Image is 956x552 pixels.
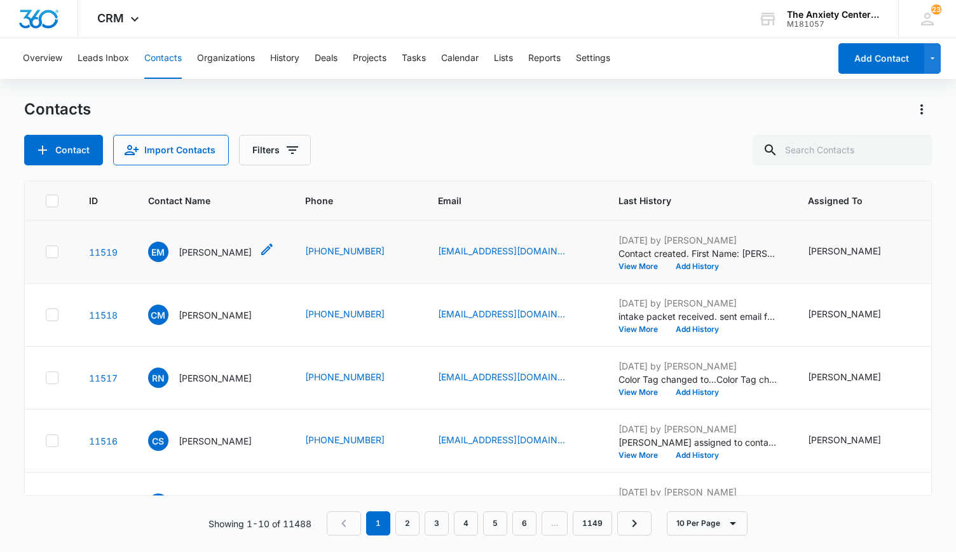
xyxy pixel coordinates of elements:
[483,511,507,535] a: Page 5
[618,436,777,449] p: [PERSON_NAME] assigned to contact.
[89,373,118,383] a: Navigate to contact details page for Reid Nelson
[438,244,588,259] div: Email - ElizabethMcElroyDotson@gmail.com - Select to Edit Field
[438,194,570,207] span: Email
[148,242,275,262] div: Contact Name - Elizabeth McElroy - Select to Edit Field
[573,511,612,535] a: Page 1149
[438,370,588,385] div: Email - reid451@yahoo.com - Select to Edit Field
[576,38,610,79] button: Settings
[402,38,426,79] button: Tasks
[618,326,667,333] button: View More
[753,135,932,165] input: Search Contacts
[197,38,255,79] button: Organizations
[808,244,904,259] div: Assigned To - Erika Marker - Select to Edit Field
[618,452,667,459] button: View More
[787,10,880,20] div: account name
[305,307,407,322] div: Phone - (913) 484-3676 - Select to Edit Field
[148,368,168,388] span: RN
[148,431,275,451] div: Contact Name - Chris Sanders - Select to Edit Field
[618,194,759,207] span: Last History
[808,307,904,322] div: Assigned To - Erika Marker - Select to Edit Field
[808,370,904,385] div: Assigned To - Taylor Gaughan - Select to Edit Field
[528,38,561,79] button: Reports
[438,370,565,383] a: [EMAIL_ADDRESS][DOMAIN_NAME]
[148,493,231,514] div: Contact Name - Crystal - Select to Edit Field
[618,485,777,499] p: [DATE] by [PERSON_NAME]
[618,422,777,436] p: [DATE] by [PERSON_NAME]
[438,244,565,258] a: [EMAIL_ADDRESS][DOMAIN_NAME]
[315,38,338,79] button: Deals
[667,452,728,459] button: Add History
[494,38,513,79] button: Lists
[667,389,728,396] button: Add History
[618,296,777,310] p: [DATE] by [PERSON_NAME]
[618,247,777,260] p: Contact created. First Name: [PERSON_NAME] Last Name: [PERSON_NAME] Phone: [PHONE_NUMBER] Email: ...
[353,38,386,79] button: Projects
[305,433,407,448] div: Phone - (706) 380-6917 - Select to Edit Field
[808,433,881,446] div: [PERSON_NAME]
[618,389,667,396] button: View More
[23,38,62,79] button: Overview
[618,233,777,247] p: [DATE] by [PERSON_NAME]
[454,511,478,535] a: Page 4
[24,135,103,165] button: Add Contact
[270,38,299,79] button: History
[366,511,390,535] em: 1
[787,20,880,29] div: account id
[148,194,256,207] span: Contact Name
[438,307,588,322] div: Email - camperio.1968@gmaill.com - Select to Edit Field
[239,135,311,165] button: Filters
[148,305,168,325] span: CM
[617,511,652,535] a: Next Page
[97,11,124,25] span: CRM
[438,433,565,446] a: [EMAIL_ADDRESS][DOMAIN_NAME]
[808,194,885,207] span: Assigned To
[425,511,449,535] a: Page 3
[179,245,252,259] p: [PERSON_NAME]
[305,194,389,207] span: Phone
[618,359,777,373] p: [DATE] by [PERSON_NAME]
[179,308,252,322] p: [PERSON_NAME]
[667,263,728,270] button: Add History
[912,99,932,120] button: Actions
[89,436,118,446] a: Navigate to contact details page for Chris Sanders
[113,135,229,165] button: Import Contacts
[305,370,385,383] a: [PHONE_NUMBER]
[808,307,881,321] div: [PERSON_NAME]
[208,517,311,530] p: Showing 1-10 of 11488
[441,38,479,79] button: Calendar
[89,194,99,207] span: ID
[305,244,385,258] a: [PHONE_NUMBER]
[618,310,777,323] p: intake packet received. sent email for insurance card
[618,373,777,386] p: Color Tag changed to ... Color Tag changed to rgb(241, 194, 50).
[148,305,275,325] div: Contact Name - Catherine Mowry - Select to Edit Field
[808,433,904,448] div: Assigned To - Erika Marker - Select to Edit Field
[179,434,252,448] p: [PERSON_NAME]
[179,371,252,385] p: [PERSON_NAME]
[305,370,407,385] div: Phone - (785) 842-3680 - Select to Edit Field
[24,100,91,119] h1: Contacts
[144,38,182,79] button: Contacts
[305,307,385,321] a: [PHONE_NUMBER]
[438,307,565,321] a: [EMAIL_ADDRESS][DOMAIN_NAME]
[512,511,536,535] a: Page 6
[148,493,168,514] span: C
[89,310,118,321] a: Navigate to contact details page for Catherine Mowry
[148,368,275,388] div: Contact Name - Reid Nelson - Select to Edit Field
[931,4,941,15] span: 23
[305,244,407,259] div: Phone - (913) 749-8301 - Select to Edit Field
[667,511,748,535] button: 10 Per Page
[838,43,924,74] button: Add Contact
[808,370,881,383] div: [PERSON_NAME]
[305,433,385,446] a: [PHONE_NUMBER]
[148,242,168,262] span: EM
[808,244,881,258] div: [PERSON_NAME]
[89,247,118,258] a: Navigate to contact details page for Elizabeth McElroy
[148,431,168,451] span: CS
[78,38,129,79] button: Leads Inbox
[395,511,420,535] a: Page 2
[327,511,652,535] nav: Pagination
[438,433,588,448] div: Email - chrissanders13@gmail.com - Select to Edit Field
[667,326,728,333] button: Add History
[618,263,667,270] button: View More
[931,4,941,15] div: notifications count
